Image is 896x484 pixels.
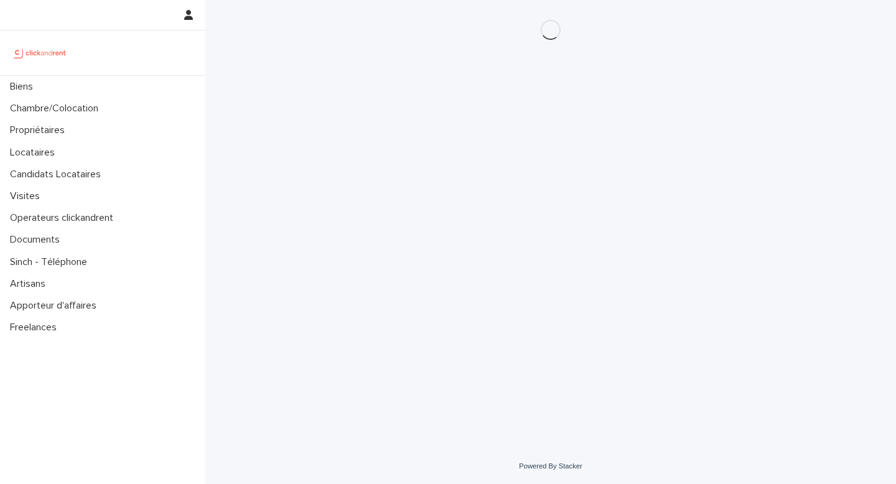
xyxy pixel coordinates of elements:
p: Biens [5,81,43,93]
img: UCB0brd3T0yccxBKYDjQ [10,40,70,65]
p: Chambre/Colocation [5,103,108,114]
p: Candidats Locataires [5,169,111,180]
p: Apporteur d'affaires [5,300,106,312]
p: Freelances [5,322,67,333]
p: Operateurs clickandrent [5,212,123,224]
p: Locataires [5,147,65,159]
p: Documents [5,234,70,246]
a: Powered By Stacker [519,462,582,470]
p: Propriétaires [5,124,75,136]
p: Sinch - Téléphone [5,256,97,268]
p: Artisans [5,278,55,290]
p: Visites [5,190,50,202]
